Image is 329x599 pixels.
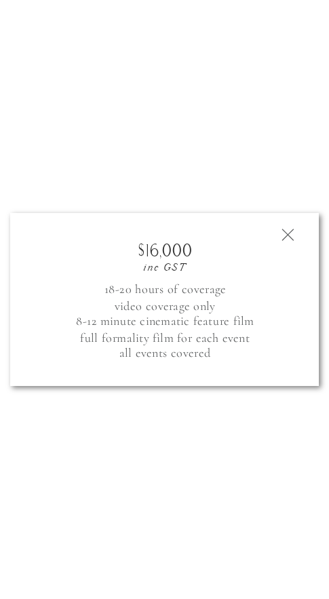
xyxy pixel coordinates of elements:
[71,558,259,583] h3: View Collection 1
[123,240,207,264] h2: $16,000
[28,117,305,149] p: choose a collection
[159,161,179,187] p: o
[54,282,277,348] h3: 18-20 hours of coverage video coverage only 8-12 minute cinematic feature film full formality fil...
[137,157,168,193] h2: N
[168,157,193,193] h2: 1
[96,263,235,289] p: inc GST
